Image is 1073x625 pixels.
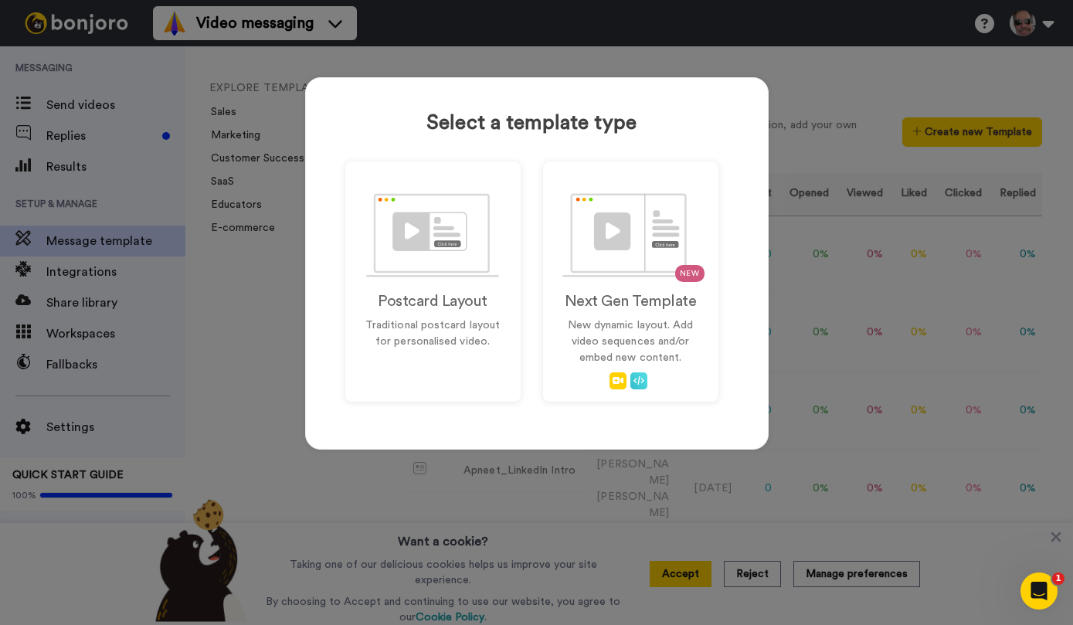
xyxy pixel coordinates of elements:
h2: Postcard Layout [362,293,504,310]
h1: Select a template type [345,112,718,134]
a: NEWNext Gen TemplateNew dynamic layout. Add video sequences and/or embed new content. [543,161,718,402]
h2: Next Gen Template [559,293,702,310]
p: New dynamic layout. Add video sequences and/or embed new content. [559,318,702,366]
img: Embed.svg [630,372,647,389]
span: 1 [1052,572,1065,585]
img: AddVideo.svg [610,372,626,389]
p: Traditional postcard layout for personalised video. [362,318,504,350]
img: PostcardLayout.svg [366,193,499,277]
img: NextGenLayout.svg [562,193,698,277]
span: NEW [675,265,705,282]
iframe: Intercom live chat [1020,572,1058,610]
a: Postcard LayoutTraditional postcard layout for personalised video. [345,161,521,402]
